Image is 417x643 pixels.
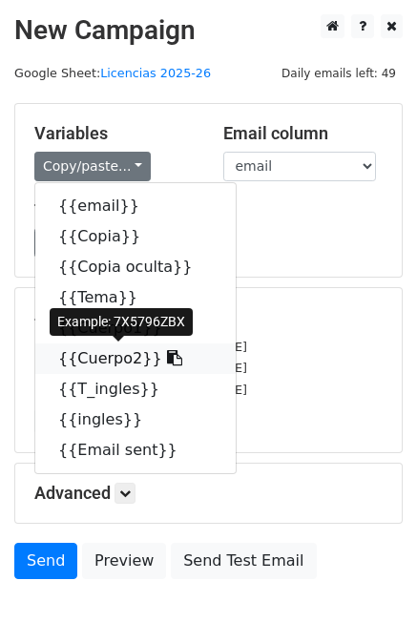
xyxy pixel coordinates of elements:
span: Daily emails left: 49 [275,63,403,84]
small: Google Sheet: [14,66,211,80]
h5: Email column [223,123,384,144]
a: Copy/paste... [34,152,151,181]
a: {{Cuerpo1}} [35,313,236,343]
div: Widget de chat [322,551,417,643]
a: {{email}} [35,191,236,221]
div: Example: 7X5796ZBX [50,308,193,336]
small: [EMAIL_ADDRESS][DOMAIN_NAME] [34,361,247,375]
a: Preview [82,543,166,579]
a: Licencias 2025-26 [100,66,211,80]
a: {{Email sent}} [35,435,236,466]
h2: New Campaign [14,14,403,47]
small: [EMAIL_ADDRESS][DOMAIN_NAME] [34,340,247,354]
a: Send [14,543,77,579]
a: {{T_ingles}} [35,374,236,404]
a: {{Copia}} [35,221,236,252]
h5: Variables [34,123,195,144]
a: {{Tema}} [35,282,236,313]
a: Daily emails left: 49 [275,66,403,80]
iframe: Chat Widget [322,551,417,643]
small: [EMAIL_ADDRESS][DOMAIN_NAME] [34,383,247,397]
a: {{Cuerpo2}} [35,343,236,374]
a: {{ingles}} [35,404,236,435]
h5: Advanced [34,483,383,504]
a: Send Test Email [171,543,316,579]
a: {{Copia oculta}} [35,252,236,282]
